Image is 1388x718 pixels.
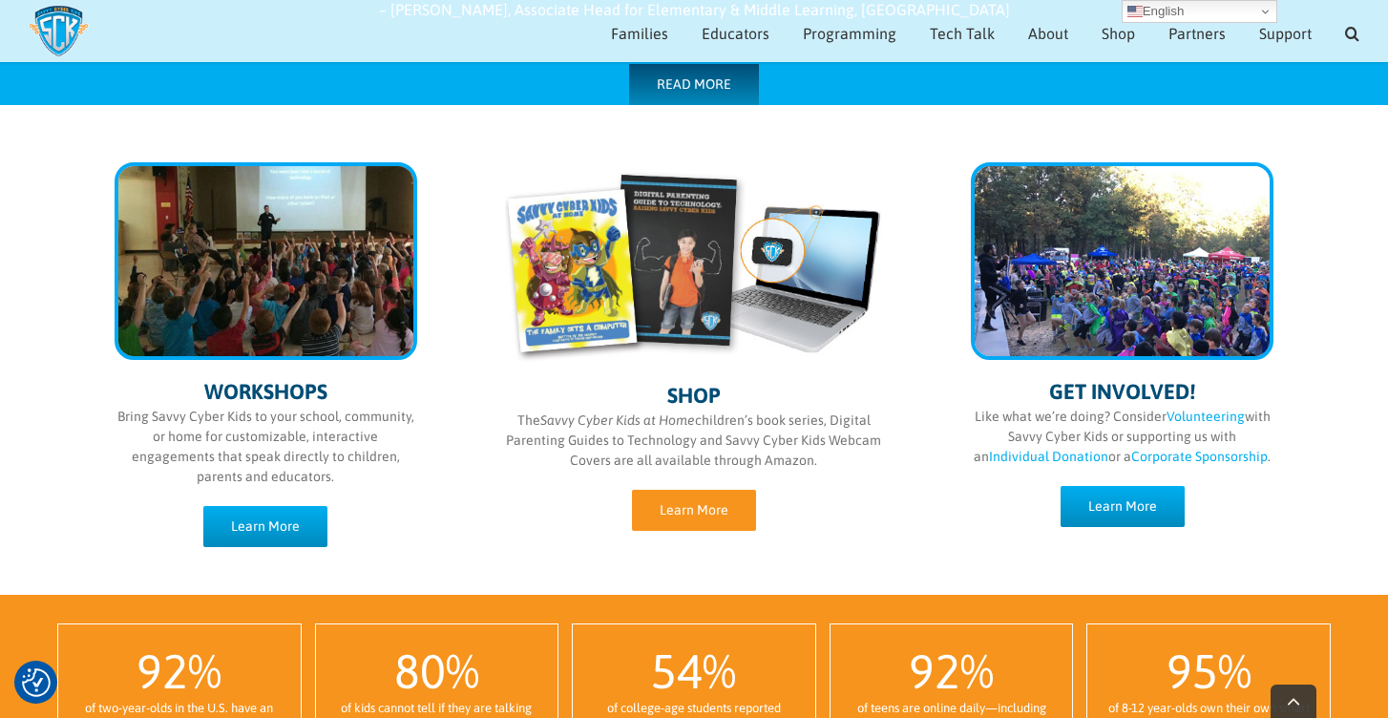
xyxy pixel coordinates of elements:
button: Consent Preferences [22,668,51,697]
img: shop-sm [505,167,884,364]
span: % [1218,644,1251,699]
span: GET INVOLVED! [1049,379,1195,404]
span: % [703,644,736,699]
a: READ MORE [629,64,759,105]
img: en [1127,4,1143,19]
a: Learn More [203,506,327,547]
span: Support [1259,26,1312,41]
span: SHOP [667,383,721,408]
a: Individual Donation [989,449,1108,464]
span: Learn More [660,502,728,518]
img: Revisit consent button [22,668,51,697]
span: WORKSHOPS [204,379,327,404]
span: Educators [702,26,769,41]
span: Shop [1102,26,1135,41]
span: Learn More [231,518,300,535]
span: Learn More [1088,498,1157,515]
img: programming-sm [118,166,413,356]
p: Bring Savvy Cyber Kids to your school, community, or home for customizable, interactive engagemen... [115,407,417,487]
span: 54 [651,644,703,699]
a: Volunteering [1167,409,1245,424]
span: 92 [137,644,188,699]
span: % [960,644,994,699]
span: Programming [803,26,896,41]
p: The children’s book series, Digital Parenting Guides to Technology and Savvy Cyber Kids Webcam Co... [505,411,884,471]
p: Like what we’re doing? Consider with Savvy Cyber Kids or supporting us with an or a . [971,407,1273,467]
a: Learn More [632,490,756,531]
img: Savvy Cyber Kids Logo [29,5,89,57]
span: 80 [394,644,446,699]
span: 92 [909,644,960,699]
a: Learn More [1061,486,1185,527]
span: 95 [1167,644,1218,699]
i: Savvy Cyber Kids at Home [540,412,695,428]
span: % [188,644,221,699]
span: Tech Talk [930,26,995,41]
span: % [446,644,479,699]
img: get-involved-sm [975,166,1270,356]
span: Families [611,26,668,41]
span: READ MORE [657,76,731,93]
span: Partners [1168,26,1226,41]
span: About [1028,26,1068,41]
a: Corporate Sponsorship [1131,449,1268,464]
